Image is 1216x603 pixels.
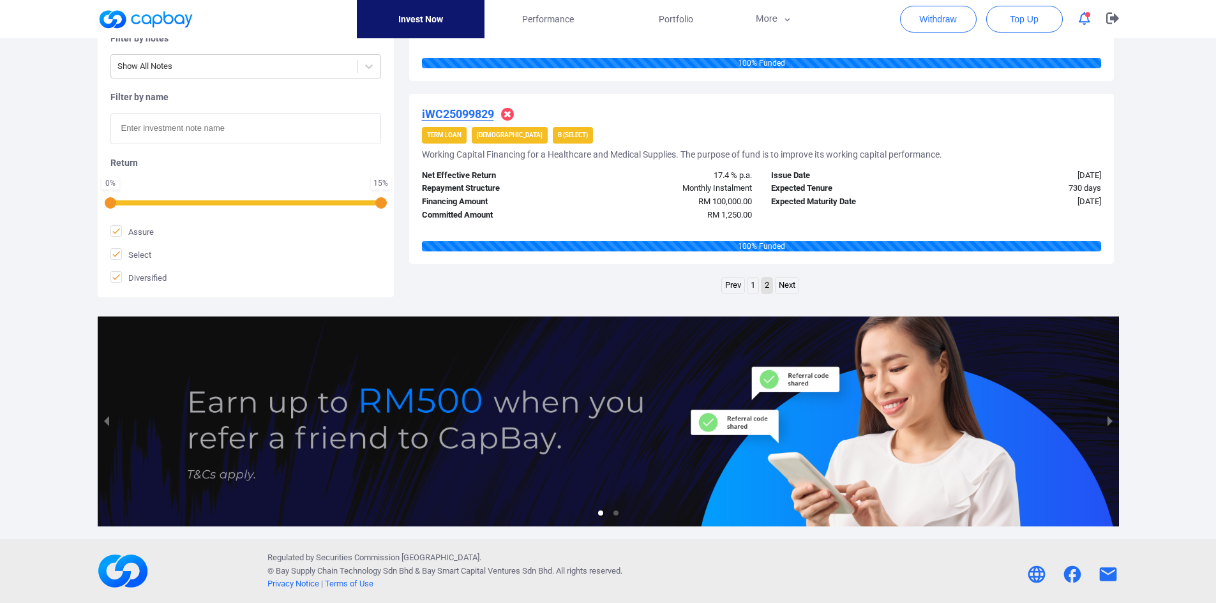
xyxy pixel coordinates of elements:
div: 730 days [936,182,1111,195]
div: 15 % [373,179,388,187]
a: Next page [776,278,799,294]
span: Portfolio [659,12,693,26]
div: Net Effective Return [412,169,587,182]
div: 17.4 % p.a. [587,169,762,182]
div: Monthly Instalment [587,182,762,195]
div: 100 % Funded [422,241,1101,251]
li: slide item 2 [613,510,619,516]
p: Regulated by Securities Commission [GEOGRAPHIC_DATA]. © Bay Supply Chain Technology Sdn Bhd & . A... [267,551,622,591]
img: footerLogo [98,546,149,597]
span: RM 100,000.00 [698,197,752,206]
div: [DATE] [936,169,1111,182]
div: Financing Amount [412,195,587,209]
strong: B (Select) [558,131,588,138]
a: Privacy Notice [267,579,319,588]
a: Page 2 is your current page [762,278,772,294]
span: Bay Smart Capital Ventures Sdn Bhd [422,566,552,576]
button: next slide / item [1101,316,1119,526]
button: previous slide / item [98,316,116,526]
div: Committed Amount [412,209,587,222]
div: [DATE] [936,195,1111,209]
span: RM 1,250.00 [707,210,752,220]
h5: Filter by notes [110,33,381,44]
button: Top Up [986,6,1063,33]
div: Repayment Structure [412,182,587,195]
u: iWC25099829 [422,107,494,121]
input: Enter investment note name [110,113,381,144]
a: Page 1 [747,278,758,294]
div: 0 % [104,179,117,187]
button: Withdraw [900,6,977,33]
div: Expected Maturity Date [762,195,936,209]
span: Performance [522,12,574,26]
strong: [DEMOGRAPHIC_DATA] [477,131,543,138]
div: Issue Date [762,169,936,182]
span: Top Up [1010,13,1038,26]
a: Terms of Use [325,579,373,588]
li: slide item 1 [598,510,603,516]
div: 100 % Funded [422,58,1101,68]
strong: Term Loan [427,131,462,138]
h5: Return [110,157,381,168]
span: Diversified [110,271,167,284]
span: Select [110,248,151,261]
a: Previous page [722,278,744,294]
h5: Working Capital Financing for a Healthcare and Medical Supplies. The purpose of fund is to improv... [422,149,942,160]
span: Assure [110,225,154,238]
div: Expected Tenure [762,182,936,195]
h5: Filter by name [110,91,381,103]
